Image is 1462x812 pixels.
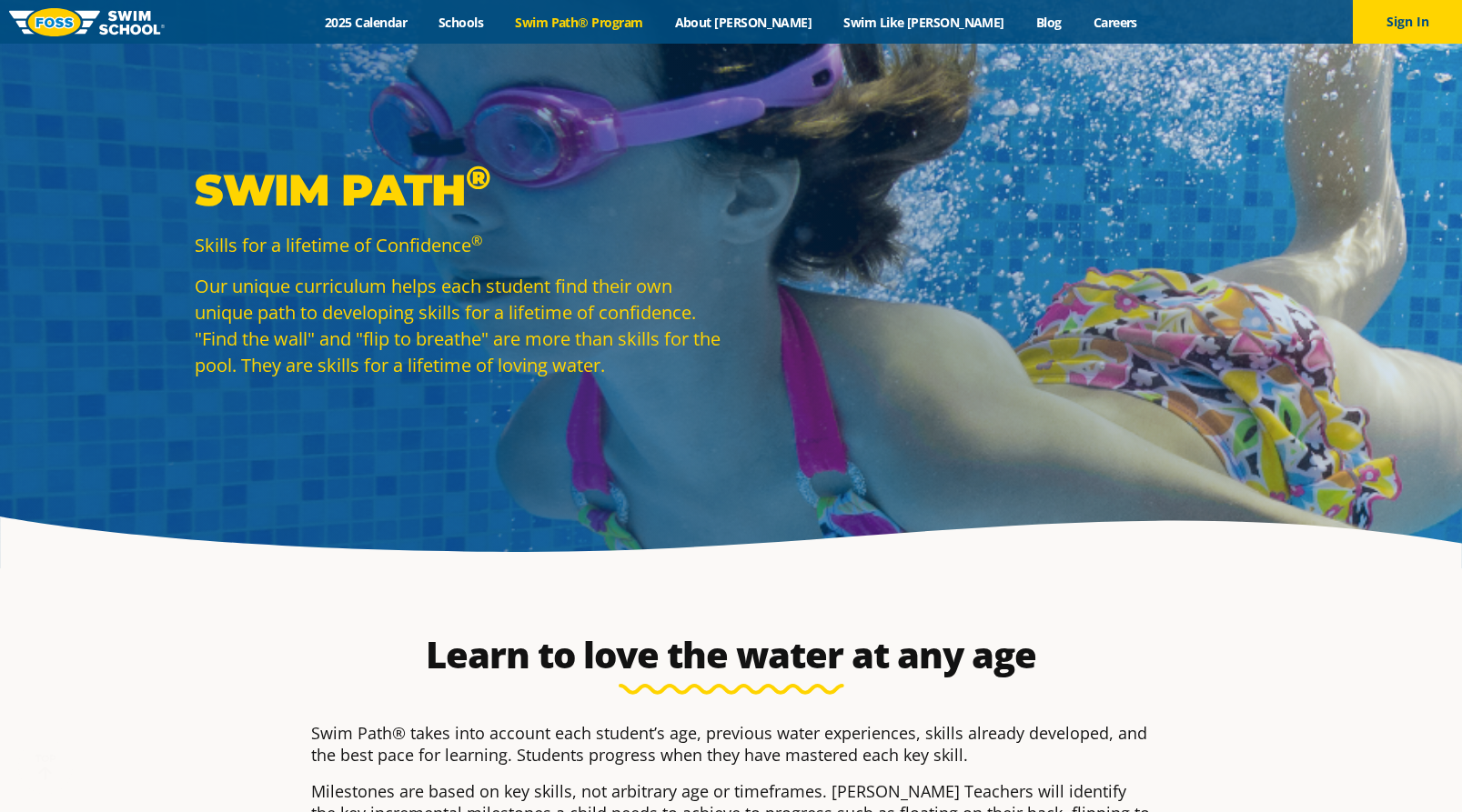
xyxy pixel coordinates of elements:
a: Swim Path® Program [499,14,659,31]
p: Skills for a lifetime of Confidence [195,232,722,258]
a: Swim Like [PERSON_NAME] [828,14,1021,31]
img: FOSS Swim School Logo [9,8,165,36]
h2: Learn to love the water at any age [302,633,1161,677]
a: Blog [1020,14,1077,31]
a: About [PERSON_NAME] [659,14,828,31]
sup: ® [466,157,490,197]
a: 2025 Calendar [309,14,423,31]
sup: ® [471,231,482,249]
div: TOP [35,753,56,781]
p: Our unique curriculum helps each student find their own unique path to developing skills for a li... [195,273,722,378]
a: Careers [1077,14,1153,31]
p: Swim Path® takes into account each student’s age, previous water experiences, skills already deve... [311,722,1152,766]
p: Swim Path [195,163,722,217]
a: Schools [423,14,499,31]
